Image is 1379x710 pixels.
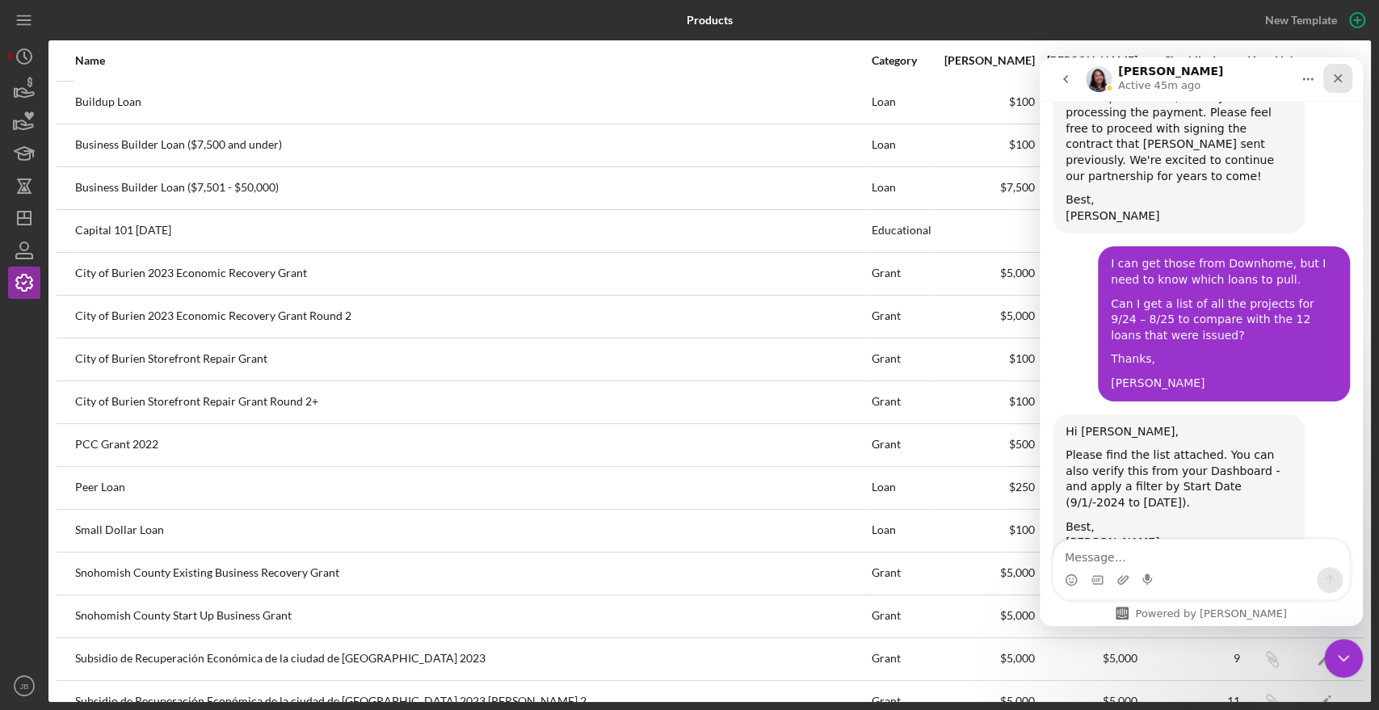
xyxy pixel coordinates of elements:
div: Checklist Items [1139,54,1240,67]
div: Grant [872,254,932,294]
div: Name [75,54,870,67]
div: $5,000 [934,267,1035,279]
div: $100 [934,395,1035,408]
div: Peer Loan [75,468,870,508]
div: New Template [1265,8,1337,32]
div: $5,000 [934,309,1035,322]
div: City of Burien Storefront Repair Grant Round 2+ [75,382,870,422]
div: $100 [934,352,1035,365]
div: [PERSON_NAME] [934,54,1035,67]
div: Grant [872,596,932,636]
div: Subsidio de Recuperación Económica de la ciudad de [GEOGRAPHIC_DATA] 2023 [75,639,870,679]
div: Snohomish County Start Up Business Grant [75,596,870,636]
div: Grant [872,553,932,594]
button: JB [8,670,40,702]
div: $5,000 [1036,695,1137,708]
div: Grant [872,425,932,465]
div: $5,000 [934,652,1035,665]
div: Category [872,54,932,67]
div: Loan [872,510,932,551]
div: $100 [934,95,1035,108]
div: $1,000 [1036,352,1137,365]
div: Snohomish County Existing Business Recovery Grant [75,553,870,594]
div: $3,500 [1036,481,1137,494]
div: Your Link [1242,54,1302,67]
div: $300 [1036,95,1137,108]
div: $1,000 [1036,523,1137,536]
div: PCC Grant 2022 [75,425,870,465]
div: $1,000 [1036,395,1137,408]
div: $5,000 [934,566,1035,579]
iframe: Intercom live chat [1324,639,1363,678]
div: $100 [934,523,1035,536]
div: Loan [872,82,932,123]
div: Grant [872,382,932,422]
div: Loan [872,125,932,166]
div: City of Burien Storefront Repair Grant [75,339,870,380]
b: Products [687,14,733,27]
div: $7,500 [934,181,1035,194]
div: $7,500 [1036,138,1137,151]
div: 9 [1139,652,1240,665]
div: $5,000 [1036,309,1137,322]
div: $250 [934,481,1035,494]
div: Grant [872,296,932,337]
button: New Template [1255,8,1371,32]
div: Capital 101 [DATE] [75,211,870,251]
div: Educational [872,211,932,251]
div: $500 [934,438,1035,451]
div: Business Builder Loan ($7,501 - $50,000) [75,168,870,208]
div: $5,000 [1036,652,1137,665]
div: 11 [1139,695,1240,708]
div: $5,000 [1036,566,1137,579]
div: $5,000 [1036,267,1137,279]
div: Loan [872,468,932,508]
div: Grant [872,639,932,679]
div: Small Dollar Loan [75,510,870,551]
div: $5,000 [1036,609,1137,622]
iframe: Intercom live chat [1040,57,1363,626]
div: $5,000 [934,695,1035,708]
div: Business Builder Loan ($7,500 and under) [75,125,870,166]
div: [PERSON_NAME] [1036,54,1137,67]
div: City of Burien 2023 Economic Recovery Grant Round 2 [75,296,870,337]
div: Buildup Loan [75,82,870,123]
div: $1,000 [1036,438,1137,451]
div: City of Burien 2023 Economic Recovery Grant [75,254,870,294]
div: Grant [872,339,932,380]
div: $5,000 [934,609,1035,622]
div: Loan [872,168,932,208]
div: $50,000 [1036,181,1137,194]
text: JB [19,682,28,691]
div: $100 [934,138,1035,151]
